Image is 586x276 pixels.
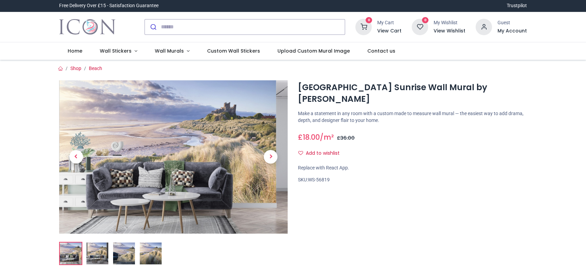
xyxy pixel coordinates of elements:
[254,103,288,210] a: Next
[145,19,161,34] button: Submit
[60,243,82,264] img: Bamburgh Castle Sunrise Wall Mural by Francis Taylor
[298,132,320,142] span: £
[59,103,93,210] a: Previous
[422,17,428,24] sup: 0
[113,243,135,264] img: WS-56819-03
[498,28,527,34] a: My Account
[298,110,527,124] p: Make a statement in any room with a custom made to measure wall mural — the easiest way to add dr...
[298,165,527,171] div: Replace with React App.
[68,47,82,54] span: Home
[59,80,288,234] img: Bamburgh Castle Sunrise Wall Mural by Francis Taylor
[367,47,395,54] span: Contact us
[91,42,146,60] a: Wall Stickers
[298,82,527,105] h1: [GEOGRAPHIC_DATA] Sunrise Wall Mural by [PERSON_NAME]
[298,177,527,183] div: SKU:
[308,177,330,182] span: WS-56819
[59,17,115,37] a: Logo of Icon Wall Stickers
[277,47,350,54] span: Upload Custom Mural Image
[434,19,465,26] div: My Wishlist
[298,151,303,155] i: Add to wishlist
[320,132,334,142] span: /m²
[264,150,277,164] span: Next
[507,2,527,9] a: Trustpilot
[59,2,159,9] div: Free Delivery Over £15 - Satisfaction Guarantee
[86,243,108,264] img: WS-56819-02
[498,19,527,26] div: Guest
[412,24,428,29] a: 0
[355,24,372,29] a: 0
[337,135,355,141] span: £
[366,17,372,24] sup: 0
[70,66,81,71] a: Shop
[146,42,199,60] a: Wall Murals
[377,28,401,34] a: View Cart
[100,47,132,54] span: Wall Stickers
[89,66,102,71] a: Beach
[140,243,162,264] img: WS-56819-04
[155,47,184,54] span: Wall Murals
[340,135,355,141] span: 36.00
[434,28,465,34] a: View Wishlist
[377,19,401,26] div: My Cart
[303,132,320,142] span: 18.00
[207,47,260,54] span: Custom Wall Stickers
[59,17,115,37] img: Icon Wall Stickers
[69,150,83,164] span: Previous
[298,148,345,159] button: Add to wishlistAdd to wishlist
